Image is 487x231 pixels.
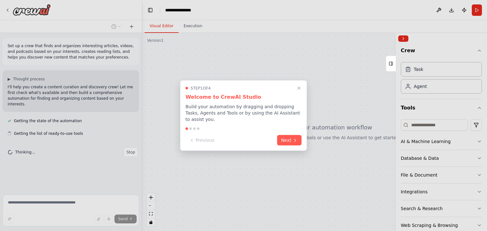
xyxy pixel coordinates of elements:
button: Previous [185,135,218,146]
button: Close walkthrough [295,84,303,92]
span: Step 1 of 4 [191,86,211,91]
button: Hide left sidebar [146,6,155,15]
button: Next [277,135,302,146]
h3: Welcome to CrewAI Studio [185,93,302,101]
p: Build your automation by dragging and dropping Tasks, Agents and Tools or by using the AI Assista... [185,103,302,122]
